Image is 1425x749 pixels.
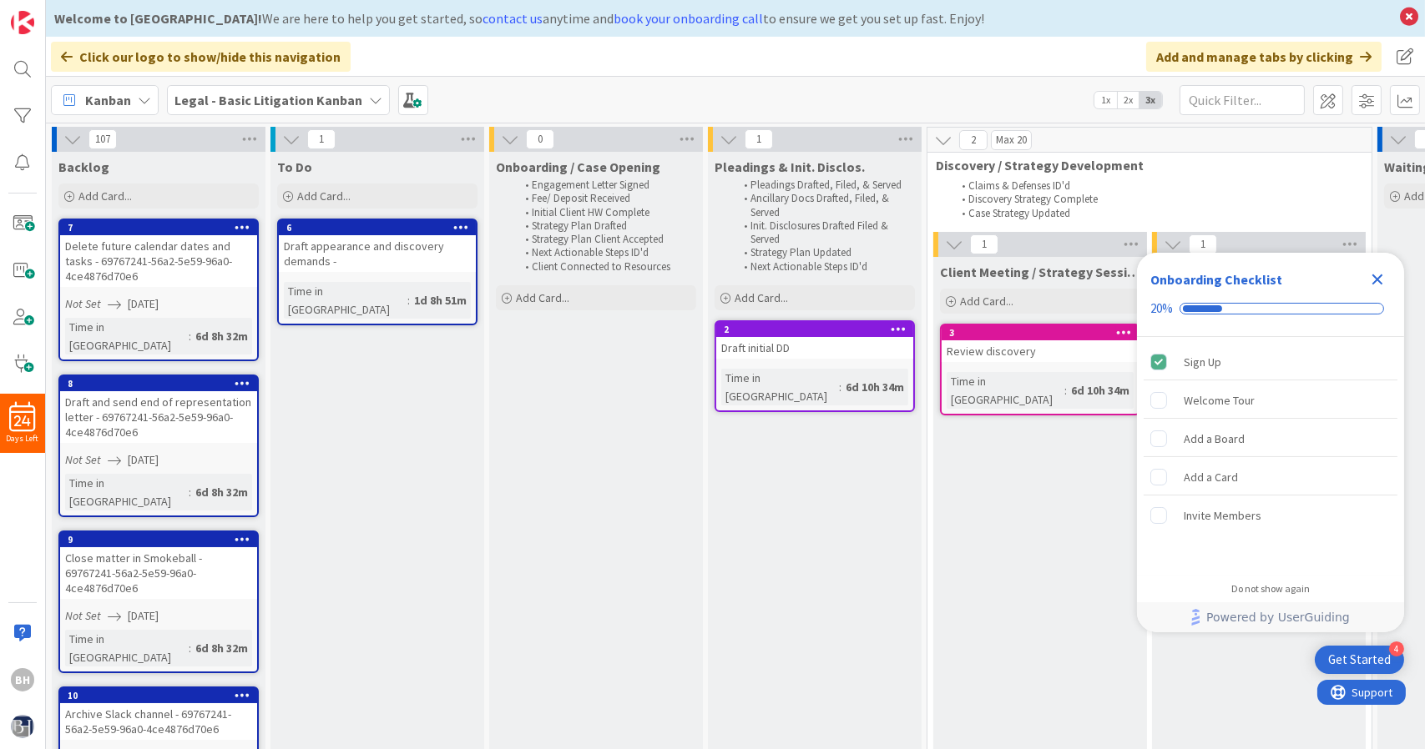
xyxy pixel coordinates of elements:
[942,325,1139,362] div: 3Review discovery
[60,376,257,391] div: 8
[996,136,1027,144] div: Max 20
[953,179,1354,193] li: Claims & Defenses ID'd
[14,415,31,427] span: 24
[191,483,252,501] div: 6d 8h 32m
[1067,381,1134,400] div: 6d 10h 34m
[716,337,913,359] div: Draft initial DD
[60,532,257,547] div: 9
[970,234,998,254] span: 1
[1139,92,1162,108] span: 3x
[1184,429,1245,449] div: Add a Board
[721,369,839,405] div: Time in [GEOGRAPHIC_DATA]
[65,296,101,311] i: Not Set
[1184,505,1261,525] div: Invite Members
[735,219,912,247] li: Init. Disclosures Drafted Filed & Served
[960,294,1013,309] span: Add Card...
[189,483,191,501] span: :
[953,193,1354,206] li: Discovery Strategy Complete
[735,178,912,192] li: Pleadings Drafted, Filed, & Served
[128,295,159,313] span: [DATE]
[1144,497,1397,534] div: Invite Members is incomplete.
[936,157,1351,173] span: Discovery / Strategy Development
[1364,266,1391,293] div: Close Checklist
[953,207,1354,220] li: Case Strategy Updated
[1150,301,1173,316] div: 20%
[735,246,912,259] li: Strategy Plan Updated
[128,451,159,469] span: [DATE]
[279,220,476,235] div: 6
[65,452,101,467] i: Not Set
[35,3,76,23] span: Support
[1206,607,1350,627] span: Powered by UserGuiding
[1146,42,1382,72] div: Add and manage tabs by clicking
[88,129,117,149] span: 107
[1137,337,1404,571] div: Checklist items
[174,92,362,108] b: Legal - Basic Litigation Kanban
[407,291,410,309] span: :
[68,690,257,701] div: 10
[279,220,476,272] div: 6Draft appearance and discovery demands -
[277,219,478,325] a: 6Draft appearance and discovery demands -Time in [GEOGRAPHIC_DATA]:1d 8h 51m
[65,608,101,623] i: Not Set
[1184,352,1221,372] div: Sign Up
[1389,641,1404,656] div: 4
[724,324,913,335] div: 2
[60,688,257,740] div: 10Archive Slack channel - 69767241-56a2-5e59-96a0-4ce4876d70e6
[11,668,34,691] div: BH
[68,378,257,390] div: 8
[60,376,257,443] div: 8Draft and send end of representation letter - 69767241-56a2-5e59-96a0-4ce4876d70e6
[715,320,915,412] a: 2Draft initial DDTime in [GEOGRAPHIC_DATA]:6d 10h 34m
[11,11,34,34] img: Visit kanbanzone.com
[1184,390,1255,410] div: Welcome Tour
[516,233,694,246] li: Strategy Plan Client Accepted
[735,290,788,305] span: Add Card...
[1137,253,1404,632] div: Checklist Container
[1144,344,1397,380] div: Sign Up is complete.
[68,222,257,234] div: 7
[940,264,1140,280] span: Client Meeting / Strategy Session
[65,318,189,354] div: Time in [GEOGRAPHIC_DATA]
[60,532,257,599] div: 9Close matter in Smokeball - 69767241-56a2-5e59-96a0-4ce4876d70e6
[715,158,865,175] span: Pleadings & Init. Disclos.
[516,246,694,259] li: Next Actionable Steps ID'd
[1064,381,1067,400] span: :
[54,10,262,27] b: Welcome to [GEOGRAPHIC_DATA]!
[279,235,476,272] div: Draft appearance and discovery demands -
[949,327,1139,339] div: 3
[11,715,34,738] img: avatar
[1144,382,1397,419] div: Welcome Tour is incomplete.
[277,158,312,175] span: To Do
[85,90,131,110] span: Kanban
[1137,602,1404,632] div: Footer
[284,282,407,319] div: Time in [GEOGRAPHIC_DATA]
[1094,92,1117,108] span: 1x
[516,290,569,305] span: Add Card...
[1184,467,1238,487] div: Add a Card
[516,206,694,219] li: Initial Client HW Complete
[191,327,252,345] div: 6d 8h 32m
[940,324,1140,415] a: 3Review discoveryTime in [GEOGRAPHIC_DATA]:6d 10h 34m
[60,391,257,443] div: Draft and send end of representation letter - 69767241-56a2-5e59-96a0-4ce4876d70e6
[297,189,351,204] span: Add Card...
[839,378,841,396] span: :
[58,158,109,175] span: Backlog
[942,325,1139,340] div: 3
[841,378,908,396] div: 6d 10h 34m
[1144,420,1397,457] div: Add a Board is incomplete.
[58,219,259,361] a: 7Delete future calendar dates and tasks - 69767241-56a2-5e59-96a0-4ce4876d70e6Not Set[DATE]Time i...
[58,374,259,517] a: 8Draft and send end of representation letter - 69767241-56a2-5e59-96a0-4ce4876d70e6Not Set[DATE]T...
[54,8,1392,28] div: We are here to help you get started, so anytime and to ensure we get you set up fast. Enjoy!
[942,340,1139,362] div: Review discovery
[716,322,913,337] div: 2
[947,372,1064,409] div: Time in [GEOGRAPHIC_DATA]
[189,639,191,657] span: :
[1328,651,1391,668] div: Get Started
[496,158,660,175] span: Onboarding / Case Opening
[526,129,554,149] span: 0
[1144,459,1397,495] div: Add a Card is incomplete.
[1150,269,1282,289] div: Onboarding Checklist
[189,327,191,345] span: :
[1315,646,1404,674] div: Open Get Started checklist, remaining modules: 4
[307,129,336,149] span: 1
[65,474,189,510] div: Time in [GEOGRAPHIC_DATA]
